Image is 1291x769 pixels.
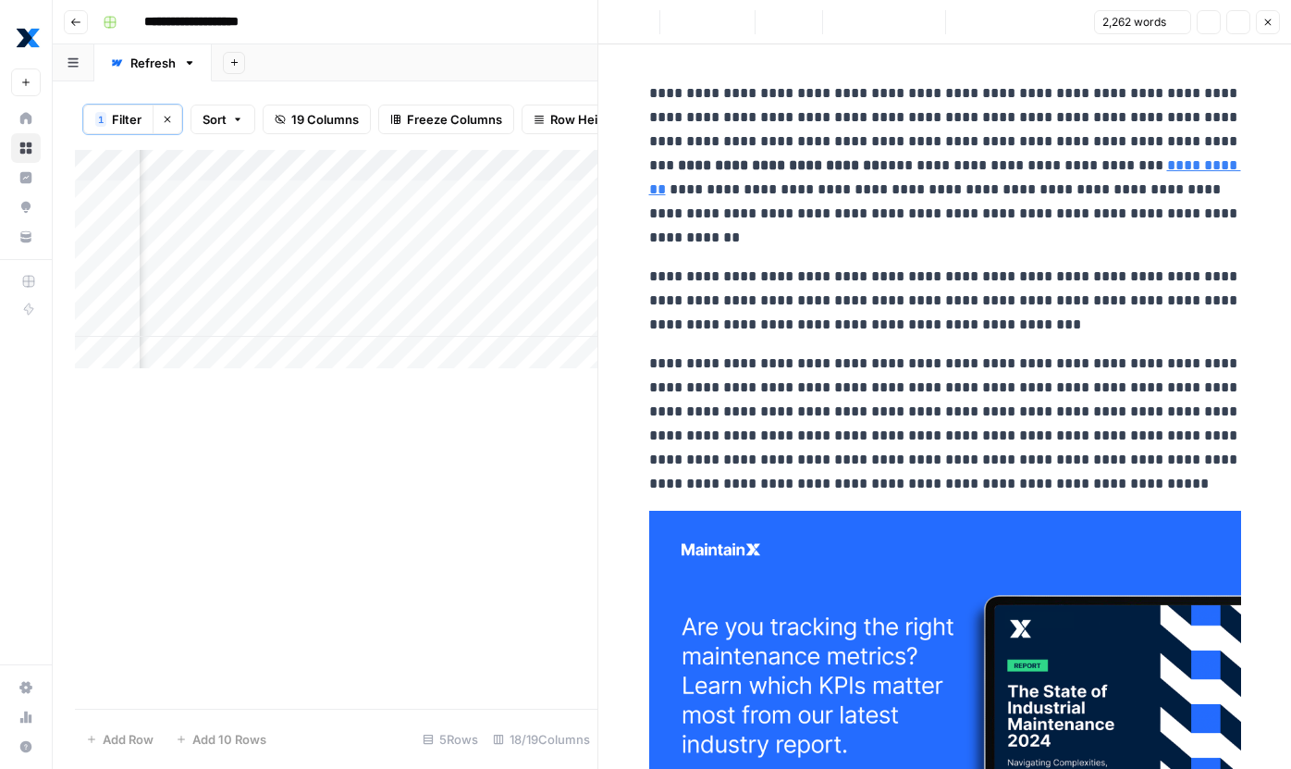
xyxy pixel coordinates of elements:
[11,15,41,61] button: Workspace: MaintainX
[165,725,277,754] button: Add 10 Rows
[75,725,165,754] button: Add Row
[11,133,41,163] a: Browse
[11,702,41,732] a: Usage
[112,110,141,129] span: Filter
[415,725,486,754] div: 5 Rows
[98,112,104,127] span: 1
[407,110,502,129] span: Freeze Columns
[1102,14,1166,31] span: 2,262 words
[263,105,371,134] button: 19 Columns
[83,105,153,134] button: 1Filter
[378,105,514,134] button: Freeze Columns
[11,104,41,133] a: Home
[1094,10,1191,34] button: 2,262 words
[95,112,106,127] div: 1
[291,110,359,129] span: 19 Columns
[486,725,597,754] div: 18/19 Columns
[192,730,266,749] span: Add 10 Rows
[11,21,44,55] img: MaintainX Logo
[94,44,212,81] a: Refresh
[11,222,41,252] a: Your Data
[11,163,41,192] a: Insights
[522,105,629,134] button: Row Height
[191,105,255,134] button: Sort
[11,192,41,222] a: Opportunities
[203,110,227,129] span: Sort
[11,732,41,762] button: Help + Support
[11,673,41,702] a: Settings
[550,110,617,129] span: Row Height
[130,54,176,72] div: Refresh
[103,730,154,749] span: Add Row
